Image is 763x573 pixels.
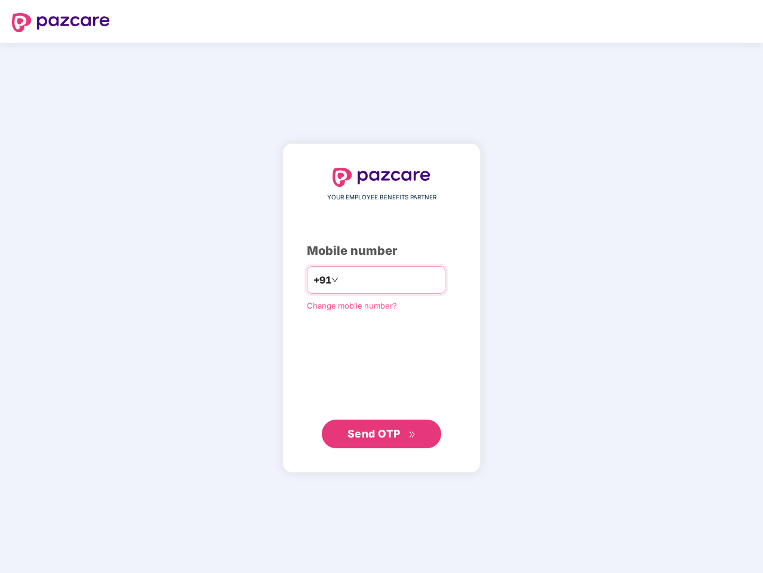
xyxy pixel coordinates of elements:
div: Mobile number [307,242,456,260]
span: Send OTP [347,427,401,440]
img: logo [12,13,110,32]
span: down [331,276,339,284]
button: Send OTPdouble-right [322,420,441,448]
span: +91 [313,273,331,288]
a: Change mobile number? [307,301,397,310]
img: logo [333,168,430,187]
span: YOUR EMPLOYEE BENEFITS PARTNER [327,193,436,202]
span: double-right [408,431,416,439]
